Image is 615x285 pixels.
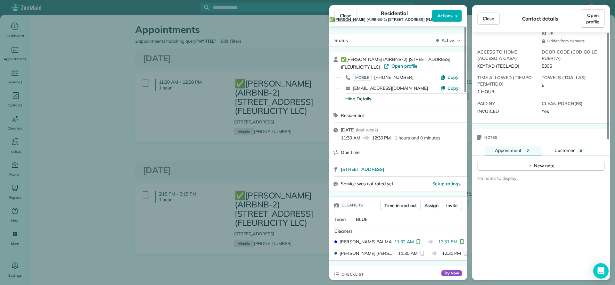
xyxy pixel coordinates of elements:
span: ✅[PERSON_NAME] (AIRBNB-2) [STREET_ADDRESS] (FLEURLICITY LLC) [341,56,450,70]
span: One time [341,149,360,155]
span: Active [441,37,454,44]
div: Open Intercom Messenger [593,263,609,279]
span: Open profile [586,12,599,25]
span: CLEAN PORCH(ES) [542,100,601,107]
span: Appointment [495,147,521,153]
p: 1 hours and 0 minutes [395,135,440,141]
span: Try Now [441,270,462,277]
span: Contact details [522,15,558,22]
span: Copy [447,74,459,80]
span: Actions [437,13,453,19]
span: ( last week ) [356,127,378,133]
span: 11:32 AM [394,239,414,245]
div: New note [528,163,554,169]
span: BLUE [356,216,367,222]
span: BLUE [542,31,553,37]
span: DOOR CODE (CODIGO LE PUERTA) [542,49,601,62]
span: [DATE] [341,127,355,133]
span: Close [340,13,351,19]
span: Open profile [391,63,417,69]
button: Close [334,10,357,22]
button: Setup ratings [432,180,461,187]
span: Service was not rated yet [341,180,393,187]
span: Customer [554,147,575,153]
button: Assign [420,201,443,210]
button: New note [477,161,605,171]
span: Checklist [341,271,364,278]
span: Setup ratings [432,181,461,187]
span: 5 [580,148,582,153]
span: KEYPAD (TECLADO) [477,63,519,69]
span: PAID BY [477,100,537,107]
span: 5305 [542,63,552,69]
span: Invite [446,202,458,209]
a: Open profile [581,9,605,28]
a: Open profile [384,63,417,69]
a: [EMAIL_ADDRESS][DOMAIN_NAME] [353,85,428,91]
span: 11:30 AM [398,250,418,256]
span: · [380,64,384,70]
span: Copy [447,85,459,91]
span: Team [334,216,346,222]
span: Cleaners [334,228,353,234]
span: MOBILE [353,74,372,81]
span: ACCESS TO HOME (ACCESO A CASA) [477,49,537,62]
span: [STREET_ADDRESS] [341,166,384,172]
a: MOBILE[PHONE_NUMBER] [353,74,414,80]
span: Cleaners [341,202,363,208]
span: 12:31 PM [438,239,457,245]
span: TOWELS (TOALLAS) [542,74,601,81]
button: Copy [440,74,459,80]
span: TIME ALLOWED (TIEMPO PERMITIDO) [477,74,537,87]
button: Copy [440,85,459,91]
button: Hide Details [345,96,371,102]
span: 12:30 PM [372,135,391,141]
span: Notes [484,134,498,141]
span: 11:30 AM [341,135,360,141]
span: Residential [341,113,364,118]
span: Assign [424,202,439,209]
span: Residential [381,9,408,17]
span: [PERSON_NAME] [PERSON_NAME] [340,250,396,256]
span: [PERSON_NAME] PALMA [340,239,392,245]
span: Status [334,38,348,43]
span: No notes to display [477,175,516,181]
span: 1 HOUR [477,89,495,95]
span: [PHONE_NUMBER] [374,74,414,80]
span: 12:30 PM [442,250,461,256]
button: Invite [442,201,462,210]
span: ✅[PERSON_NAME] (AIRBNB-2) [STREET_ADDRESS] (FLEURLICITY LLC) [329,17,459,22]
button: Time in and out [380,201,421,210]
span: Time in and out [384,202,417,209]
span: 0 [527,148,529,153]
span: Hidden from cleaners [542,38,601,44]
span: Close [483,15,494,22]
span: Yes [542,108,549,114]
span: INVOICED [477,108,499,114]
span: 6 [542,82,544,88]
button: Close [477,13,500,25]
a: [STREET_ADDRESS] [341,166,463,172]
